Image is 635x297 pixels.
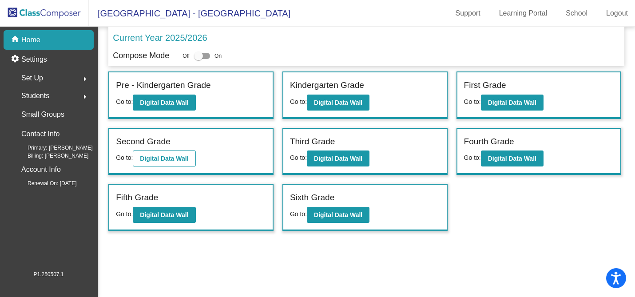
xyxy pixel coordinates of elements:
[116,135,171,148] label: Second Grade
[140,211,188,218] b: Digital Data Wall
[290,191,334,204] label: Sixth Grade
[448,6,488,20] a: Support
[116,210,133,218] span: Go to:
[140,155,188,162] b: Digital Data Wall
[13,144,93,152] span: Primary: [PERSON_NAME]
[290,154,307,161] span: Go to:
[488,155,536,162] b: Digital Data Wall
[314,155,362,162] b: Digital Data Wall
[492,6,555,20] a: Learning Portal
[133,150,195,166] button: Digital Data Wall
[113,31,207,44] p: Current Year 2025/2026
[13,152,88,160] span: Billing: [PERSON_NAME]
[314,211,362,218] b: Digital Data Wall
[290,210,307,218] span: Go to:
[599,6,635,20] a: Logout
[290,79,364,92] label: Kindergarten Grade
[79,74,90,84] mat-icon: arrow_right
[290,135,335,148] label: Third Grade
[481,150,544,166] button: Digital Data Wall
[21,128,60,140] p: Contact Info
[559,6,595,20] a: School
[116,191,158,204] label: Fifth Grade
[21,163,61,176] p: Account Info
[133,207,195,223] button: Digital Data Wall
[140,99,188,106] b: Digital Data Wall
[21,72,43,84] span: Set Up
[488,99,536,106] b: Digital Data Wall
[133,95,195,111] button: Digital Data Wall
[464,135,514,148] label: Fourth Grade
[314,99,362,106] b: Digital Data Wall
[464,154,481,161] span: Go to:
[21,90,49,102] span: Students
[214,52,222,60] span: On
[307,150,369,166] button: Digital Data Wall
[307,95,369,111] button: Digital Data Wall
[11,54,21,65] mat-icon: settings
[113,50,169,62] p: Compose Mode
[21,54,47,65] p: Settings
[116,154,133,161] span: Go to:
[116,98,133,105] span: Go to:
[290,98,307,105] span: Go to:
[11,35,21,45] mat-icon: home
[464,98,481,105] span: Go to:
[481,95,544,111] button: Digital Data Wall
[464,79,506,92] label: First Grade
[21,108,64,121] p: Small Groups
[307,207,369,223] button: Digital Data Wall
[79,91,90,102] mat-icon: arrow_right
[89,6,290,20] span: [GEOGRAPHIC_DATA] - [GEOGRAPHIC_DATA]
[116,79,210,92] label: Pre - Kindergarten Grade
[183,52,190,60] span: Off
[13,179,76,187] span: Renewal On: [DATE]
[21,35,40,45] p: Home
